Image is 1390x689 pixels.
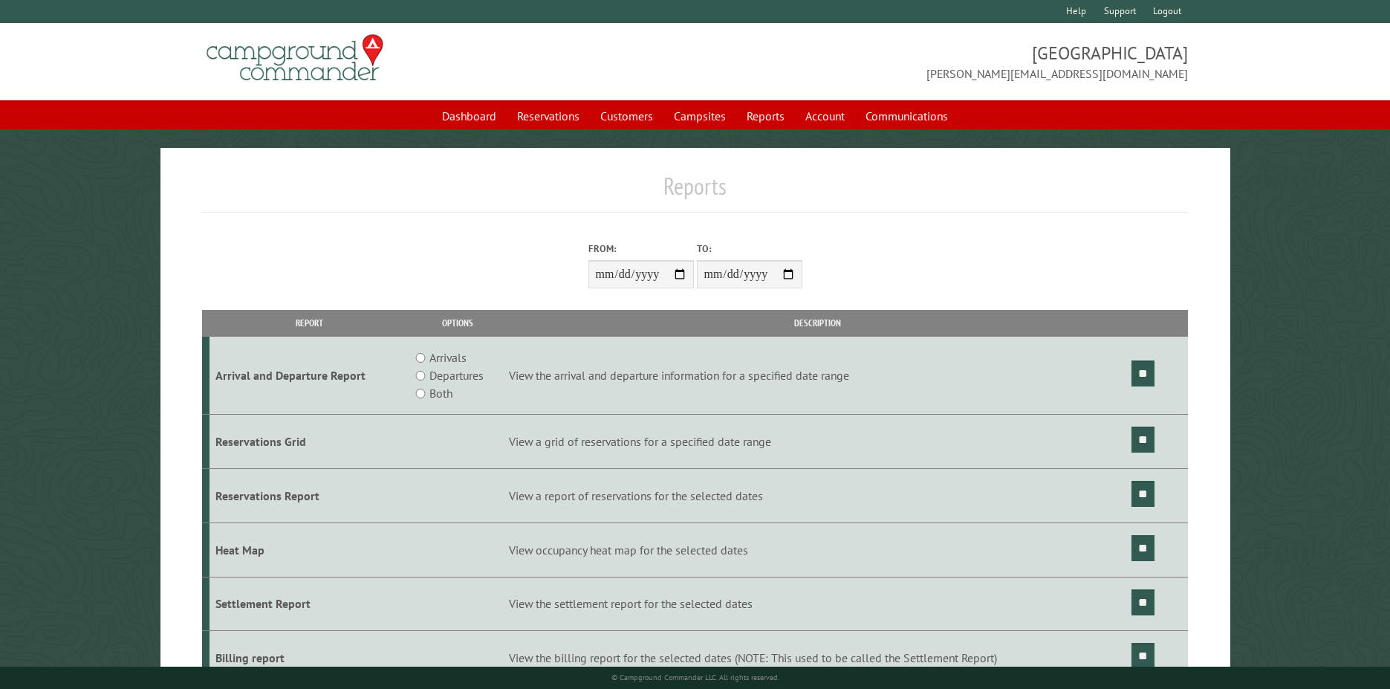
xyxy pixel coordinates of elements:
[210,310,409,336] th: Report
[210,415,409,469] td: Reservations Grid
[588,242,694,256] label: From:
[429,349,467,366] label: Arrivals
[210,577,409,631] td: Settlement Report
[210,468,409,523] td: Reservations Report
[210,631,409,685] td: Billing report
[210,523,409,577] td: Heat Map
[506,415,1128,469] td: View a grid of reservations for a specified date range
[857,102,957,130] a: Communications
[697,242,802,256] label: To:
[796,102,854,130] a: Account
[429,366,484,384] label: Departures
[506,468,1128,523] td: View a report of reservations for the selected dates
[506,310,1128,336] th: Description
[506,631,1128,685] td: View the billing report for the selected dates (NOTE: This used to be called the Settlement Report)
[508,102,588,130] a: Reservations
[611,673,779,682] small: © Campground Commander LLC. All rights reserved.
[506,523,1128,577] td: View occupancy heat map for the selected dates
[665,102,735,130] a: Campsites
[202,172,1189,213] h1: Reports
[506,577,1128,631] td: View the settlement report for the selected dates
[738,102,793,130] a: Reports
[506,337,1128,415] td: View the arrival and departure information for a specified date range
[409,310,507,336] th: Options
[591,102,662,130] a: Customers
[429,384,452,402] label: Both
[202,29,388,87] img: Campground Commander
[210,337,409,415] td: Arrival and Departure Report
[433,102,505,130] a: Dashboard
[695,41,1189,83] span: [GEOGRAPHIC_DATA] [PERSON_NAME][EMAIL_ADDRESS][DOMAIN_NAME]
